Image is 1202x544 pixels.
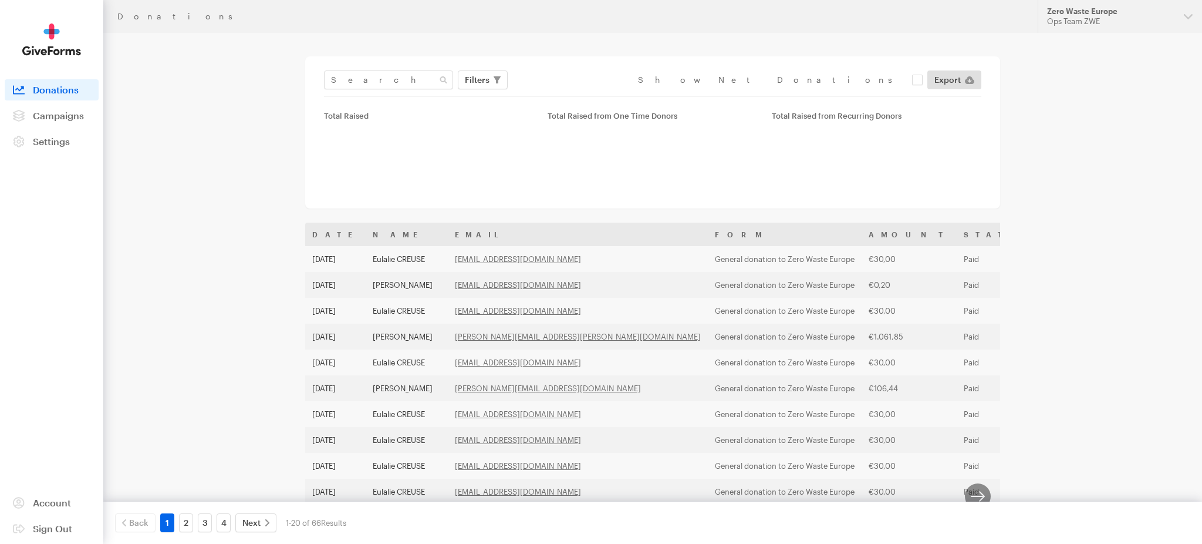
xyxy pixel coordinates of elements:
[455,435,581,445] a: [EMAIL_ADDRESS][DOMAIN_NAME]
[22,23,81,56] img: GiveForms
[455,461,581,471] a: [EMAIL_ADDRESS][DOMAIN_NAME]
[305,350,366,375] td: [DATE]
[5,105,99,126] a: Campaigns
[957,453,1043,479] td: Paid
[862,453,957,479] td: €30,00
[957,479,1043,505] td: Paid
[862,223,957,246] th: Amount
[455,280,581,290] a: [EMAIL_ADDRESS][DOMAIN_NAME]
[957,401,1043,427] td: Paid
[366,453,448,479] td: Eulalie CREUSE
[33,110,84,121] span: Campaigns
[5,131,99,152] a: Settings
[1047,6,1174,16] div: Zero Waste Europe
[305,453,366,479] td: [DATE]
[242,516,261,530] span: Next
[708,246,862,272] td: General donation to Zero Waste Europe
[305,479,366,505] td: [DATE]
[458,70,508,89] button: Filters
[927,70,981,89] a: Export
[366,298,448,324] td: Eulalie CREUSE
[957,246,1043,272] td: Paid
[1047,16,1174,26] div: Ops Team ZWE
[708,453,862,479] td: General donation to Zero Waste Europe
[862,375,957,401] td: €106,44
[862,350,957,375] td: €30,00
[708,350,862,375] td: General donation to Zero Waste Europe
[548,111,757,120] div: Total Raised from One Time Donors
[862,427,957,453] td: €30,00
[708,375,862,401] td: General donation to Zero Waste Europe
[862,479,957,505] td: €30,00
[708,223,862,246] th: Form
[455,254,581,264] a: [EMAIL_ADDRESS][DOMAIN_NAME]
[321,518,346,528] span: Results
[708,298,862,324] td: General donation to Zero Waste Europe
[366,479,448,505] td: Eulalie CREUSE
[286,513,346,532] div: 1-20 of 66
[957,272,1043,298] td: Paid
[366,375,448,401] td: [PERSON_NAME]
[957,223,1043,246] th: Status
[455,306,581,315] a: [EMAIL_ADDRESS][DOMAIN_NAME]
[772,111,981,120] div: Total Raised from Recurring Donors
[305,223,366,246] th: Date
[198,513,212,532] a: 3
[366,246,448,272] td: Eulalie CREUSE
[33,497,71,508] span: Account
[957,375,1043,401] td: Paid
[366,401,448,427] td: Eulalie CREUSE
[324,111,534,120] div: Total Raised
[708,324,862,350] td: General donation to Zero Waste Europe
[455,487,581,496] a: [EMAIL_ADDRESS][DOMAIN_NAME]
[862,324,957,350] td: €1.061,85
[708,427,862,453] td: General donation to Zero Waste Europe
[708,479,862,505] td: General donation to Zero Waste Europe
[708,272,862,298] td: General donation to Zero Waste Europe
[862,246,957,272] td: €30,00
[957,427,1043,453] td: Paid
[455,358,581,367] a: [EMAIL_ADDRESS][DOMAIN_NAME]
[366,324,448,350] td: [PERSON_NAME]
[33,136,70,147] span: Settings
[33,84,79,95] span: Donations
[305,375,366,401] td: [DATE]
[366,427,448,453] td: Eulalie CREUSE
[957,350,1043,375] td: Paid
[305,298,366,324] td: [DATE]
[305,246,366,272] td: [DATE]
[5,492,99,513] a: Account
[455,332,701,341] a: [PERSON_NAME][EMAIL_ADDRESS][PERSON_NAME][DOMAIN_NAME]
[366,223,448,246] th: Name
[305,401,366,427] td: [DATE]
[179,513,193,532] a: 2
[448,223,708,246] th: Email
[455,384,641,393] a: [PERSON_NAME][EMAIL_ADDRESS][DOMAIN_NAME]
[366,350,448,375] td: Eulalie CREUSE
[324,70,453,89] input: Search Name & Email
[305,427,366,453] td: [DATE]
[235,513,276,532] a: Next
[465,73,489,87] span: Filters
[305,324,366,350] td: [DATE]
[33,523,72,534] span: Sign Out
[455,409,581,419] a: [EMAIL_ADDRESS][DOMAIN_NAME]
[862,298,957,324] td: €30,00
[957,324,1043,350] td: Paid
[305,272,366,298] td: [DATE]
[5,518,99,539] a: Sign Out
[862,401,957,427] td: €30,00
[217,513,231,532] a: 4
[957,298,1043,324] td: Paid
[708,401,862,427] td: General donation to Zero Waste Europe
[934,73,961,87] span: Export
[366,272,448,298] td: [PERSON_NAME]
[862,272,957,298] td: €0,20
[5,79,99,100] a: Donations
